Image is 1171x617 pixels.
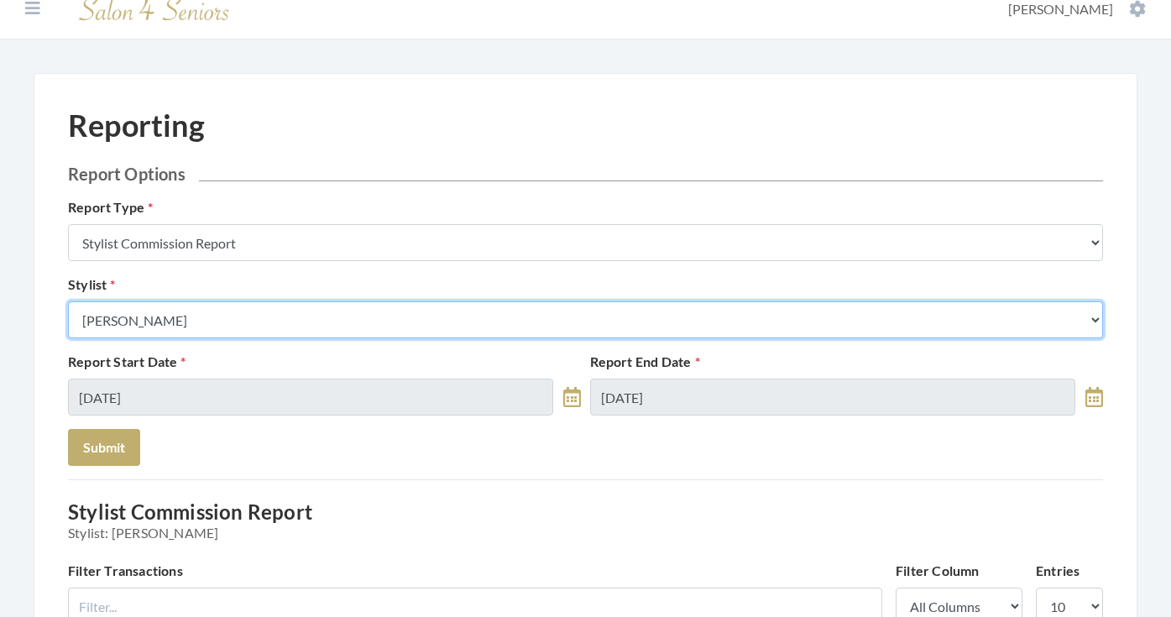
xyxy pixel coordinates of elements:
[563,379,581,416] a: toggle
[1036,561,1080,581] label: Entries
[68,352,186,372] label: Report Start Date
[68,275,116,295] label: Stylist
[590,352,700,372] label: Report End Date
[1008,1,1113,17] span: [PERSON_NAME]
[68,164,1103,184] h2: Report Options
[68,429,140,466] button: Submit
[68,197,153,217] label: Report Type
[68,107,205,144] h1: Reporting
[68,525,1103,541] span: Stylist: [PERSON_NAME]
[896,561,980,581] label: Filter Column
[68,500,1103,541] h3: Stylist Commission Report
[68,379,553,416] input: Select Date
[1085,379,1103,416] a: toggle
[590,379,1075,416] input: Select Date
[68,561,183,581] label: Filter Transactions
